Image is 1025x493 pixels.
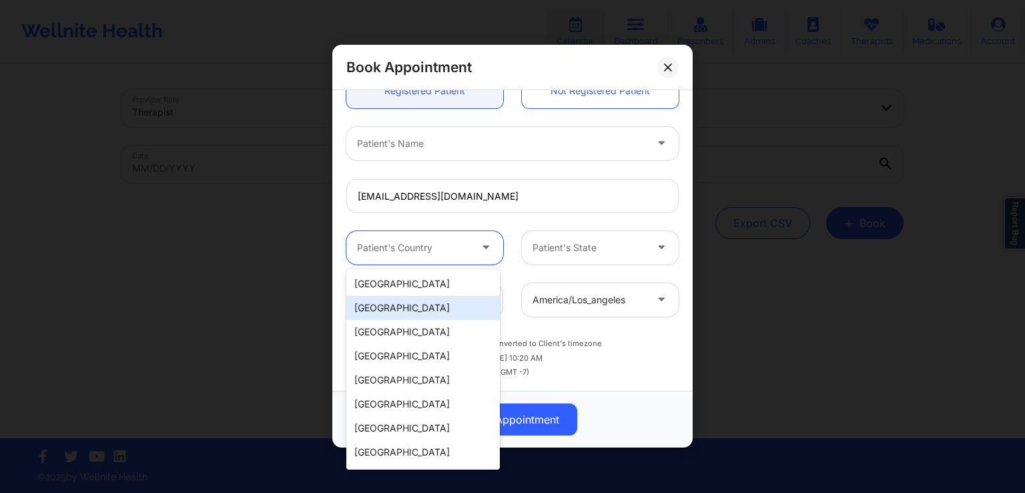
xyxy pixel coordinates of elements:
div: america/los_angeles [533,283,645,317]
h2: Book Appointment [346,58,472,76]
div: [GEOGRAPHIC_DATA] [346,416,500,440]
div: [GEOGRAPHIC_DATA] [346,464,500,488]
div: (GMT -7) [346,367,679,378]
input: Patient's Email [346,179,679,213]
a: Registered Patient [346,74,503,108]
div: [GEOGRAPHIC_DATA] [346,320,500,344]
button: Book Appointment [448,404,577,436]
div: [GEOGRAPHIC_DATA] [346,272,500,296]
div: [GEOGRAPHIC_DATA] [346,368,500,392]
a: Not Registered Patient [522,74,679,108]
div: [DATE] 10:20 AM [346,353,679,364]
div: [GEOGRAPHIC_DATA] [346,344,500,368]
div: Appointment time converted to Client's timezone [346,339,679,350]
div: [GEOGRAPHIC_DATA] [346,296,500,320]
div: [GEOGRAPHIC_DATA] [346,392,500,416]
div: [GEOGRAPHIC_DATA] [346,440,500,464]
